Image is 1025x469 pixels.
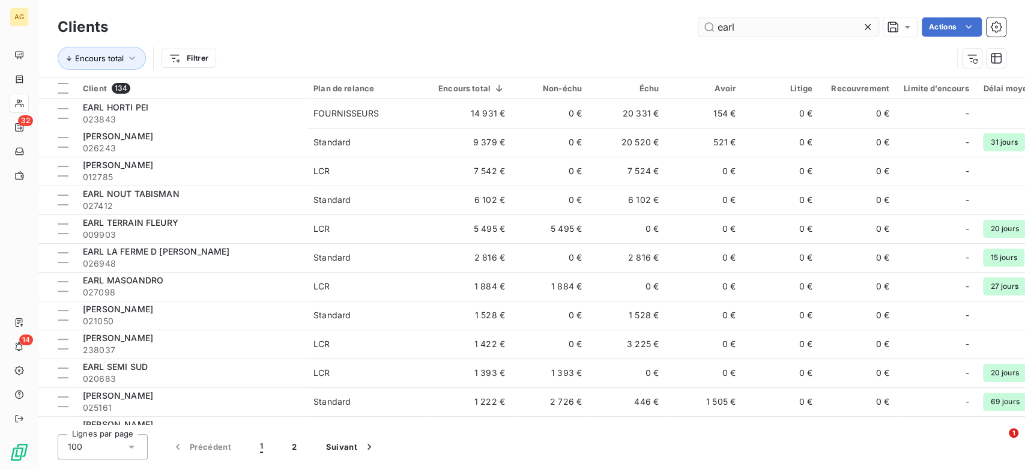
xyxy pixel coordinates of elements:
[820,301,896,330] td: 0 €
[827,83,889,93] div: Recouvrement
[666,214,743,243] td: 0 €
[83,419,153,429] span: [PERSON_NAME]
[313,83,424,93] div: Plan de relance
[83,113,299,126] span: 023843
[519,83,582,93] div: Non-échu
[743,330,820,359] td: 0 €
[431,416,512,445] td: 882 €
[589,214,666,243] td: 0 €
[596,83,659,93] div: Échu
[666,301,743,330] td: 0 €
[673,83,736,93] div: Avoir
[922,17,982,37] button: Actions
[1009,428,1018,438] span: 1
[666,416,743,445] td: 0 €
[512,359,589,387] td: 1 393 €
[312,434,390,459] button: Suivant
[83,275,163,285] span: EARL MASOANDRO
[965,136,969,148] span: -
[589,330,666,359] td: 3 225 €
[904,83,969,93] div: Limite d’encours
[112,83,130,94] span: 134
[820,387,896,416] td: 0 €
[68,441,82,453] span: 100
[965,194,969,206] span: -
[820,99,896,128] td: 0 €
[83,362,148,372] span: EARL SEMI SUD
[820,359,896,387] td: 0 €
[666,186,743,214] td: 0 €
[512,243,589,272] td: 0 €
[83,246,229,256] span: EARL LA FERME D [PERSON_NAME]
[666,330,743,359] td: 0 €
[666,387,743,416] td: 1 505 €
[589,186,666,214] td: 6 102 €
[277,434,311,459] button: 2
[83,83,107,93] span: Client
[431,214,512,243] td: 5 495 €
[431,243,512,272] td: 2 816 €
[666,243,743,272] td: 0 €
[431,272,512,301] td: 1 884 €
[83,171,299,183] span: 012785
[83,189,180,199] span: EARL NOUT TABISMAN
[313,194,351,206] div: Standard
[313,367,330,379] div: LCR
[743,99,820,128] td: 0 €
[313,107,379,120] div: FOURNISSEURS
[743,416,820,445] td: 0 €
[743,214,820,243] td: 0 €
[10,7,29,26] div: AG
[431,301,512,330] td: 1 528 €
[83,304,153,314] span: [PERSON_NAME]
[19,334,33,345] span: 14
[820,272,896,301] td: 0 €
[58,47,146,70] button: Encours total
[666,359,743,387] td: 0 €
[589,359,666,387] td: 0 €
[666,128,743,157] td: 521 €
[260,441,263,453] span: 1
[512,128,589,157] td: 0 €
[83,102,148,112] span: EARL HORTI PEI
[589,416,666,445] td: 2 491 €
[431,359,512,387] td: 1 393 €
[157,434,246,459] button: Précédent
[820,157,896,186] td: 0 €
[438,83,505,93] div: Encours total
[18,115,33,126] span: 32
[820,416,896,445] td: 0 €
[965,280,969,292] span: -
[512,157,589,186] td: 0 €
[743,186,820,214] td: 0 €
[512,99,589,128] td: 0 €
[965,367,969,379] span: -
[589,272,666,301] td: 0 €
[965,107,969,120] span: -
[666,99,743,128] td: 154 €
[246,434,277,459] button: 1
[965,165,969,177] span: -
[10,118,28,137] a: 32
[589,128,666,157] td: 20 520 €
[512,301,589,330] td: 0 €
[313,165,330,177] div: LCR
[743,128,820,157] td: 0 €
[83,131,153,141] span: [PERSON_NAME]
[983,249,1024,267] span: 15 jours
[512,387,589,416] td: 2 726 €
[965,223,969,235] span: -
[698,17,878,37] input: Rechercher
[83,344,299,356] span: 238037
[743,359,820,387] td: 0 €
[431,128,512,157] td: 9 379 €
[313,280,330,292] div: LCR
[83,286,299,298] span: 027098
[666,157,743,186] td: 0 €
[743,387,820,416] td: 0 €
[313,252,351,264] div: Standard
[589,387,666,416] td: 446 €
[743,272,820,301] td: 0 €
[10,443,29,462] img: Logo LeanPay
[983,133,1024,151] span: 31 jours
